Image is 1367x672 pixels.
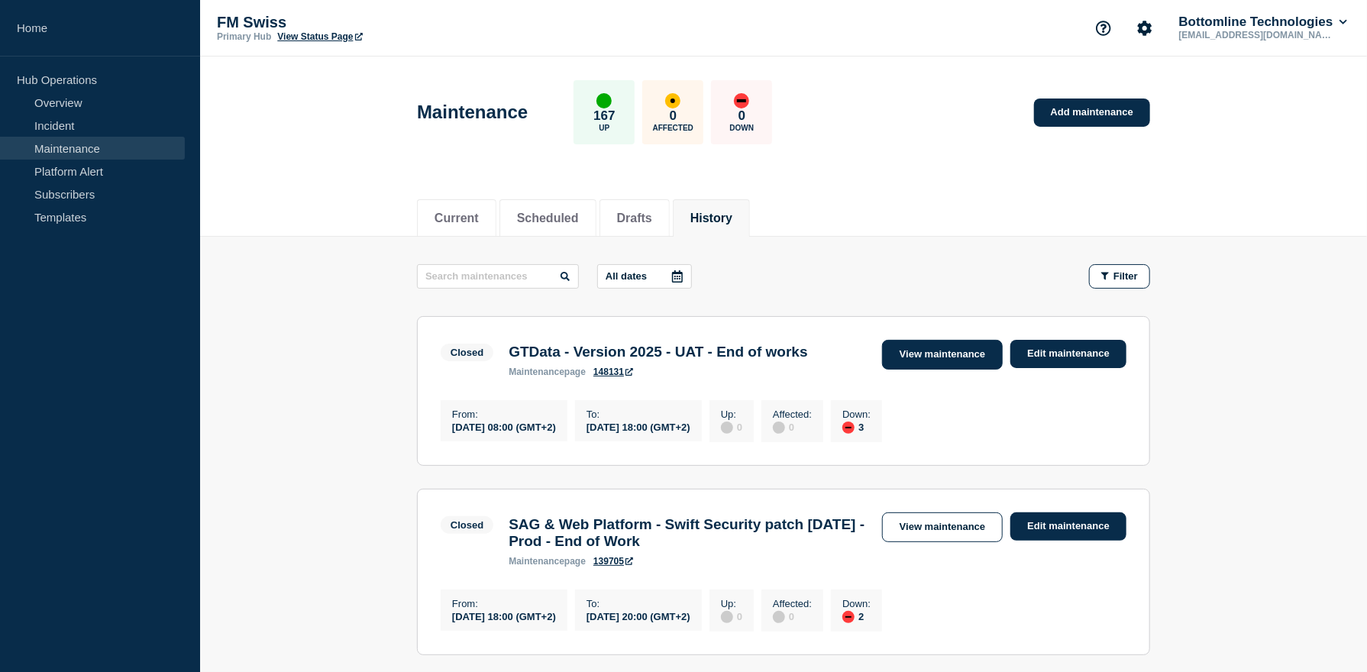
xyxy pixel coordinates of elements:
[452,420,556,433] div: [DATE] 08:00 (GMT+2)
[587,609,690,622] div: [DATE] 20:00 (GMT+2)
[1087,12,1120,44] button: Support
[509,344,807,360] h3: GTData - Version 2025 - UAT - End of works
[773,609,812,623] div: 0
[417,264,579,289] input: Search maintenances
[617,212,652,225] button: Drafts
[653,124,693,132] p: Affected
[1089,264,1150,289] button: Filter
[217,14,522,31] p: FM Swiss
[842,609,871,623] div: 2
[452,409,556,420] p: From :
[882,512,1003,542] a: View maintenance
[517,212,579,225] button: Scheduled
[690,212,732,225] button: History
[721,409,742,420] p: Up :
[734,93,749,108] div: down
[773,420,812,434] div: 0
[452,598,556,609] p: From :
[842,420,871,434] div: 3
[721,420,742,434] div: 0
[773,422,785,434] div: disabled
[587,409,690,420] p: To :
[509,367,564,377] span: maintenance
[599,124,609,132] p: Up
[1010,340,1126,368] a: Edit maintenance
[417,102,528,123] h1: Maintenance
[842,598,871,609] p: Down :
[721,422,733,434] div: disabled
[1010,512,1126,541] a: Edit maintenance
[451,519,483,531] div: Closed
[509,556,564,567] span: maintenance
[509,367,586,377] p: page
[452,609,556,622] div: [DATE] 18:00 (GMT+2)
[842,422,855,434] div: down
[509,516,867,550] h3: SAG & Web Platform - Swift Security patch [DATE] - Prod - End of Work
[606,270,647,282] p: All dates
[217,31,271,42] p: Primary Hub
[1113,270,1138,282] span: Filter
[509,556,586,567] p: page
[593,367,633,377] a: 148131
[721,611,733,623] div: disabled
[593,108,615,124] p: 167
[842,611,855,623] div: down
[730,124,755,132] p: Down
[596,93,612,108] div: up
[593,556,633,567] a: 139705
[1129,12,1161,44] button: Account settings
[451,347,483,358] div: Closed
[587,598,690,609] p: To :
[738,108,745,124] p: 0
[773,611,785,623] div: disabled
[1034,99,1150,127] a: Add maintenance
[587,420,690,433] div: [DATE] 18:00 (GMT+2)
[882,340,1003,370] a: View maintenance
[277,31,362,42] a: View Status Page
[773,598,812,609] p: Affected :
[435,212,479,225] button: Current
[773,409,812,420] p: Affected :
[665,93,680,108] div: affected
[1176,15,1350,30] button: Bottomline Technologies
[721,609,742,623] div: 0
[721,598,742,609] p: Up :
[1176,30,1335,40] p: [EMAIL_ADDRESS][DOMAIN_NAME]
[842,409,871,420] p: Down :
[597,264,692,289] button: All dates
[670,108,677,124] p: 0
